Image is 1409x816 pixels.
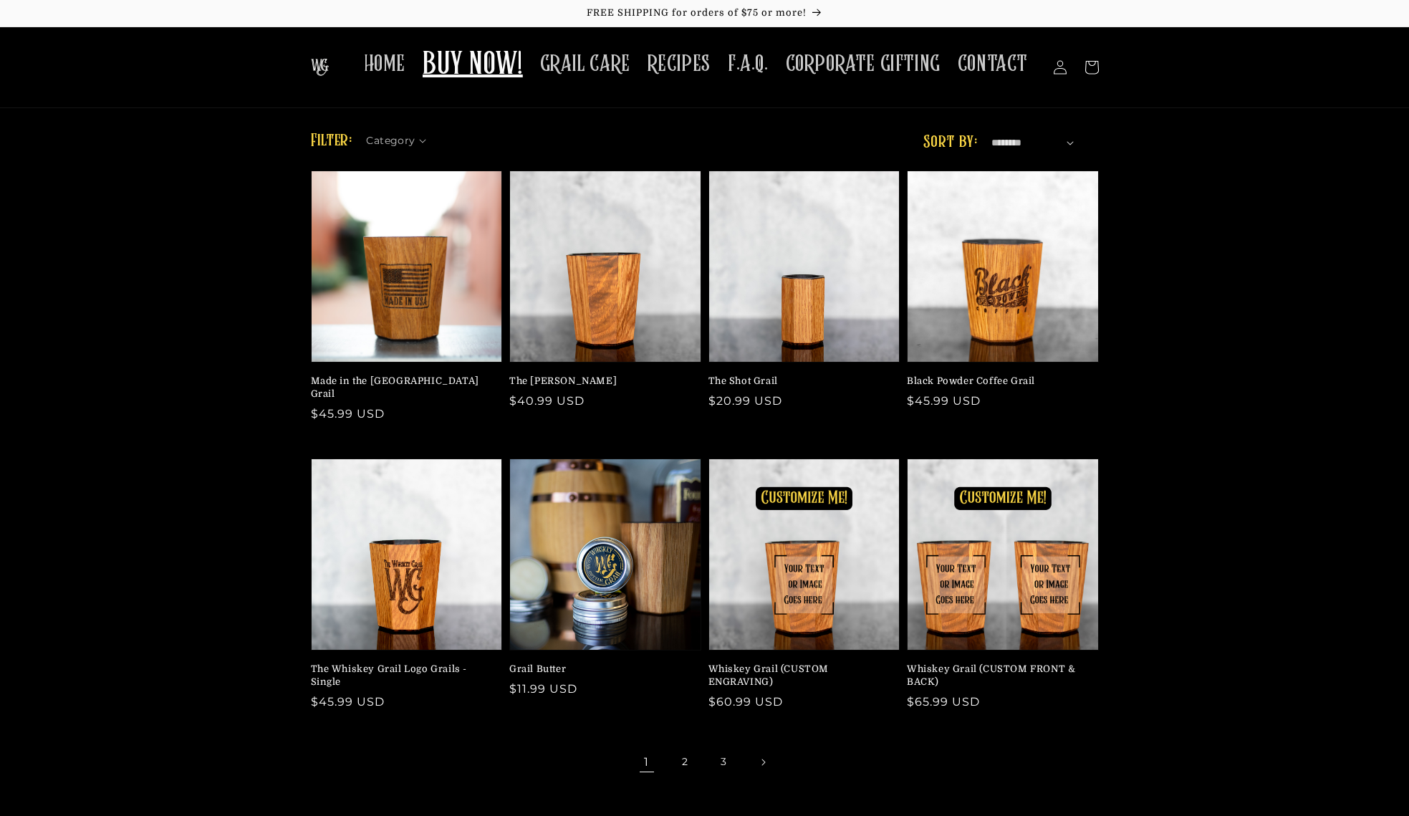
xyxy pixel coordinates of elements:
span: F.A.Q. [728,50,769,78]
a: The Shot Grail [708,375,892,388]
a: Whiskey Grail (CUSTOM ENGRAVING) [708,663,892,688]
nav: Pagination [311,747,1099,778]
span: Page 1 [631,747,663,778]
a: Whiskey Grail (CUSTOM FRONT & BACK) [907,663,1090,688]
a: Made in the [GEOGRAPHIC_DATA] Grail [311,375,494,400]
span: BUY NOW! [423,46,523,85]
a: F.A.Q. [719,42,777,87]
span: GRAIL CARE [540,50,630,78]
a: RECIPES [639,42,719,87]
a: HOME [355,42,414,87]
span: RECIPES [648,50,711,78]
p: FREE SHIPPING for orders of $75 or more! [14,7,1395,19]
span: CONTACT [958,50,1028,78]
span: CORPORATE GIFTING [786,50,941,78]
span: HOME [364,50,405,78]
a: Black Powder Coffee Grail [907,375,1090,388]
a: CONTACT [949,42,1037,87]
span: Category [366,133,415,148]
img: The Whiskey Grail [311,59,329,76]
a: GRAIL CARE [532,42,639,87]
a: The Whiskey Grail Logo Grails - Single [311,663,494,688]
a: Page 3 [708,747,740,778]
a: CORPORATE GIFTING [777,42,949,87]
label: Sort by: [923,134,977,151]
a: Grail Butter [509,663,693,676]
a: Page 2 [670,747,701,778]
a: BUY NOW! [414,37,532,94]
h2: Filter: [311,128,352,154]
summary: Category [366,130,435,145]
a: Next page [747,747,779,778]
a: The [PERSON_NAME] [509,375,693,388]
